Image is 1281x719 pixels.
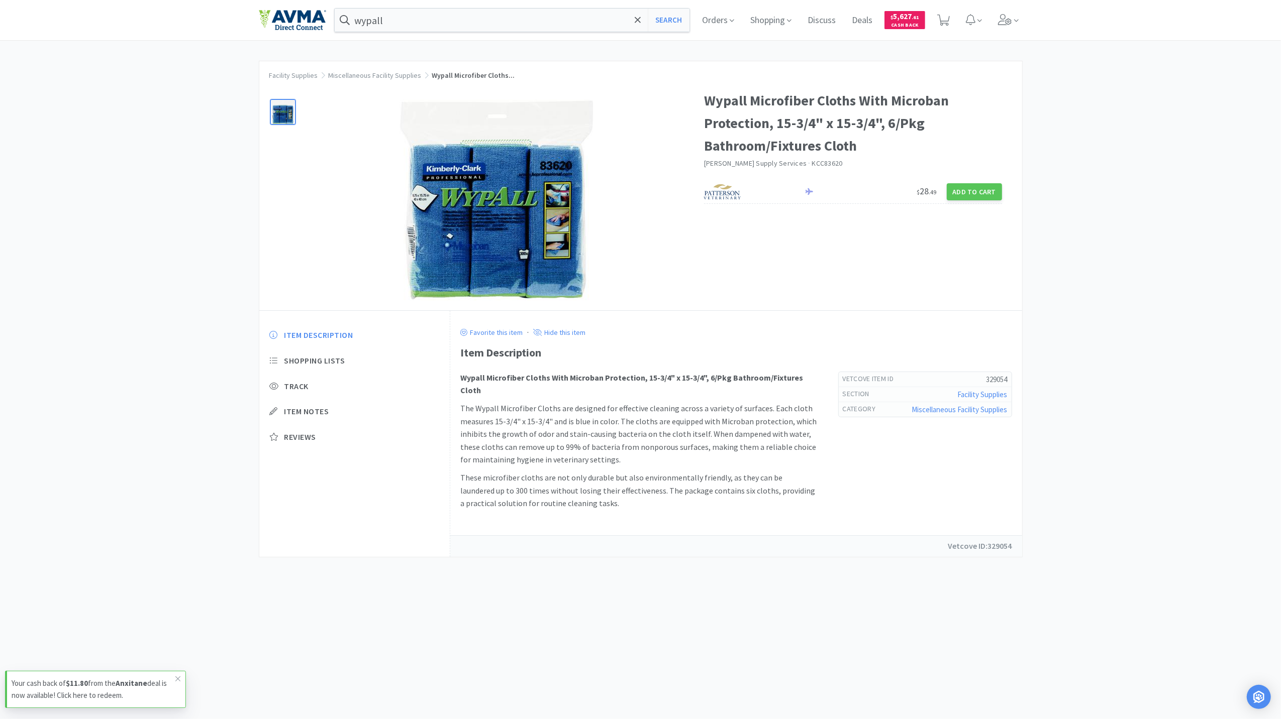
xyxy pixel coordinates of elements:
[929,188,937,196] span: . 49
[902,374,1007,385] h5: 329054
[66,678,88,688] strong: $11.80
[460,402,818,466] p: The Wypall Microfiber Cloths are designed for effective cleaning across a variety of surfaces. Ea...
[542,328,586,337] p: Hide this item
[891,14,893,21] span: $
[884,7,925,34] a: $5,627.61Cash Back
[704,184,742,199] img: f5e969b455434c6296c6d81ef179fa71_3.png
[843,404,883,414] h6: Category
[527,326,529,339] div: ·
[848,16,876,25] a: Deals
[467,328,523,337] p: Favorite this item
[284,381,309,392] span: Track
[917,188,920,196] span: $
[460,373,803,396] strong: Wypall Microfiber Cloths With Microban Protection, 15-3/4" x 15-3/4", 6/Pkg Bathroom/Fixtures Cloth
[948,540,1012,553] p: Vetcove ID: 329054
[284,355,345,366] span: Shopping Lists
[812,159,843,168] span: KCC83620
[912,14,919,21] span: . 61
[396,99,597,300] img: a232cfd27b2547d6b1a305ed8111cbce_663460.jpeg
[335,9,690,32] input: Search by item, sku, manufacturer, ingredient, size...
[958,390,1008,399] a: Facility Supplies
[843,374,902,384] h6: Vetcove Item Id
[259,10,326,31] img: e4e33dab9f054f5782a47901c742baa9_102.png
[460,471,818,510] p: These microfiber cloths are not only durable but also environmentally friendly, as they can be la...
[917,185,937,197] span: 28
[116,678,147,688] strong: Anxitane
[704,159,807,168] a: [PERSON_NAME] Supply Services
[912,405,1008,414] a: Miscellaneous Facility Supplies
[891,12,919,21] span: 5,627
[12,677,175,701] p: Your cash back of from the deal is now available! Click here to redeem.
[704,89,1002,157] h1: Wypall Microfiber Cloths With Microban Protection, 15-3/4" x 15-3/4", 6/Pkg Bathroom/Fixtures Cloth
[1247,685,1271,709] div: Open Intercom Messenger
[460,344,1012,362] div: Item Description
[269,71,318,80] a: Facility Supplies
[804,16,840,25] a: Discuss
[432,71,515,80] span: Wypall Microfiber Cloths...
[284,432,317,442] span: Reviews
[329,71,422,80] a: Miscellaneous Facility Supplies
[947,183,1002,200] button: Add to Cart
[648,9,689,32] button: Search
[284,330,353,340] span: Item Description
[284,406,329,417] span: Item Notes
[843,389,877,399] h6: Section
[808,159,810,168] span: ·
[891,23,919,29] span: Cash Back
